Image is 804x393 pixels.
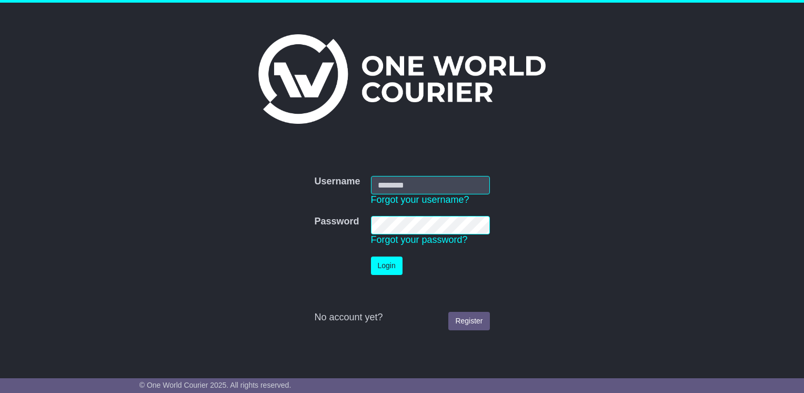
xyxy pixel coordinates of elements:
[371,194,469,205] a: Forgot your username?
[139,381,292,389] span: © One World Courier 2025. All rights reserved.
[314,216,359,228] label: Password
[371,234,468,245] a: Forgot your password?
[448,312,489,330] a: Register
[314,176,360,188] label: Username
[371,257,403,275] button: Login
[314,312,489,323] div: No account yet?
[258,34,546,124] img: One World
